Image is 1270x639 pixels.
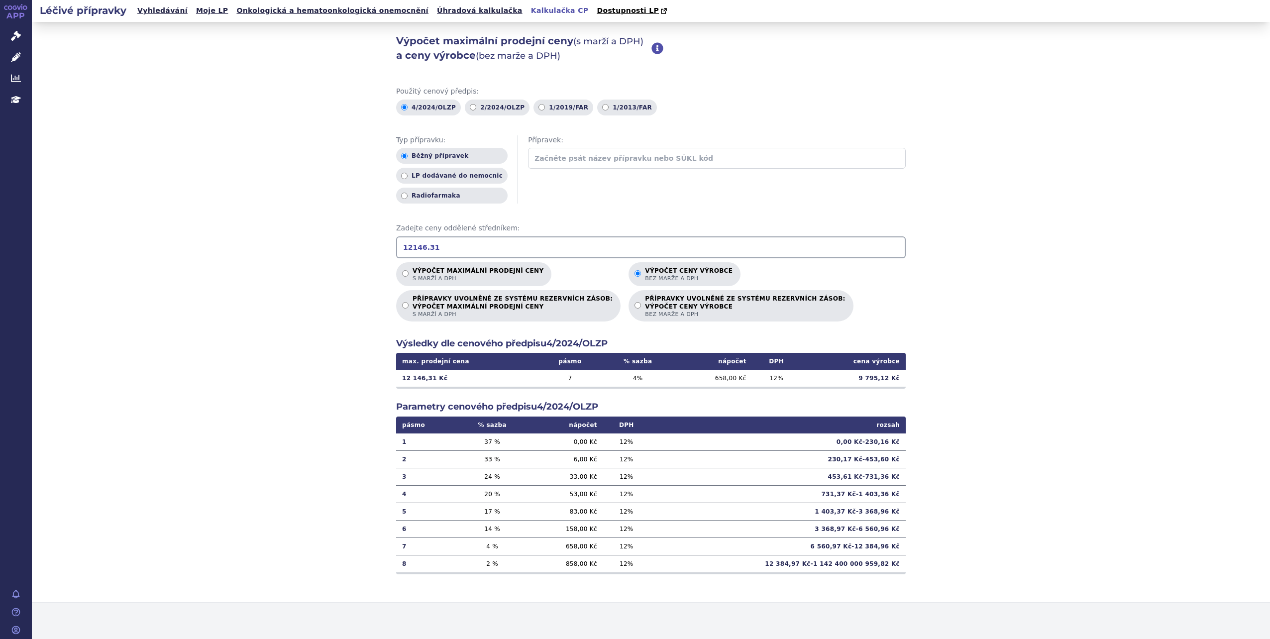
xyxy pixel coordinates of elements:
a: Vyhledávání [134,4,191,17]
label: 1/2013/FAR [597,100,657,115]
input: Začněte psát název přípravku nebo SÚKL kód [528,148,906,169]
td: 12 % [603,433,650,451]
td: 33 % [457,450,528,468]
td: 7 [538,370,601,387]
td: 230,17 Kč - 453,60 Kč [650,450,906,468]
span: s marží a DPH [413,275,543,282]
td: 12 % [603,537,650,555]
span: Použitý cenový předpis: [396,87,906,97]
input: LP dodávané do nemocnic [401,173,408,179]
td: 858,00 Kč [528,555,603,572]
input: Výpočet maximální prodejní cenys marží a DPH [402,270,409,277]
strong: VÝPOČET MAXIMÁLNÍ PRODEJNÍ CENY [413,303,613,311]
p: Výpočet maximální prodejní ceny [413,267,543,282]
strong: VÝPOČET CENY VÝROBCE [645,303,845,311]
td: 0,00 Kč [528,433,603,451]
a: Moje LP [193,4,231,17]
th: pásmo [396,417,457,433]
label: Běžný přípravek [396,148,508,164]
td: 6 560,97 Kč - 12 384,96 Kč [650,537,906,555]
span: Dostupnosti LP [597,6,659,14]
span: (s marží a DPH) [573,36,643,47]
td: 658,00 Kč [528,537,603,555]
input: PŘÍPRAVKY UVOLNĚNÉ ZE SYSTÉMU REZERVNÍCH ZÁSOB:VÝPOČET CENY VÝROBCEbez marže a DPH [635,302,641,309]
td: 17 % [457,503,528,520]
span: Přípravek: [528,135,906,145]
td: 7 [396,537,457,555]
td: 2 % [457,555,528,572]
td: 2 [396,450,457,468]
td: 12 146,31 Kč [396,370,538,387]
input: 2/2024/OLZP [470,104,476,110]
th: nápočet [674,353,752,370]
th: cena výrobce [800,353,906,370]
input: 1/2013/FAR [602,104,609,110]
td: 12 % [752,370,801,387]
td: 4 [396,485,457,503]
a: Úhradová kalkulačka [434,4,526,17]
span: bez marže a DPH [645,311,845,318]
label: Radiofarmaka [396,188,508,204]
h2: Výpočet maximální prodejní ceny a ceny výrobce [396,34,651,63]
a: Dostupnosti LP [594,4,672,18]
td: 12 % [603,555,650,572]
input: Zadejte ceny oddělené středníkem [396,236,906,258]
label: 4/2024/OLZP [396,100,461,115]
td: 4 % [457,537,528,555]
input: Radiofarmaka [401,193,408,199]
th: % sazba [457,417,528,433]
td: 33,00 Kč [528,468,603,485]
input: 1/2019/FAR [538,104,545,110]
label: LP dodávané do nemocnic [396,168,508,184]
label: 2/2024/OLZP [465,100,529,115]
a: Onkologická a hematoonkologická onemocnění [233,4,431,17]
a: Kalkulačka CP [528,4,592,17]
td: 8 [396,555,457,572]
p: PŘÍPRAVKY UVOLNĚNÉ ZE SYSTÉMU REZERVNÍCH ZÁSOB: [413,295,613,318]
td: 1 [396,433,457,451]
th: rozsah [650,417,906,433]
td: 1 403,37 Kč - 3 368,96 Kč [650,503,906,520]
td: 37 % [457,433,528,451]
td: 12 % [603,468,650,485]
td: 12 % [603,450,650,468]
input: 4/2024/OLZP [401,104,408,110]
input: Výpočet ceny výrobcebez marže a DPH [635,270,641,277]
td: 12 384,97 Kč - 1 142 400 000 959,82 Kč [650,555,906,572]
th: % sazba [602,353,674,370]
td: 20 % [457,485,528,503]
td: 6 [396,520,457,537]
td: 4 % [602,370,674,387]
h2: Výsledky dle cenového předpisu 4/2024/OLZP [396,337,906,350]
td: 6,00 Kč [528,450,603,468]
td: 5 [396,503,457,520]
td: 9 795,12 Kč [800,370,906,387]
td: 658,00 Kč [674,370,752,387]
td: 24 % [457,468,528,485]
h2: Parametry cenového předpisu 4/2024/OLZP [396,401,906,413]
td: 3 368,97 Kč - 6 560,96 Kč [650,520,906,537]
td: 12 % [603,503,650,520]
th: pásmo [538,353,601,370]
th: nápočet [528,417,603,433]
td: 158,00 Kč [528,520,603,537]
th: DPH [752,353,801,370]
input: PŘÍPRAVKY UVOLNĚNÉ ZE SYSTÉMU REZERVNÍCH ZÁSOB:VÝPOČET MAXIMÁLNÍ PRODEJNÍ CENYs marží a DPH [402,302,409,309]
span: Zadejte ceny oddělené středníkem: [396,223,906,233]
td: 453,61 Kč - 731,36 Kč [650,468,906,485]
th: DPH [603,417,650,433]
label: 1/2019/FAR [533,100,593,115]
td: 14 % [457,520,528,537]
span: (bez marže a DPH) [476,50,560,61]
h2: Léčivé přípravky [32,3,134,17]
th: max. prodejní cena [396,353,538,370]
td: 731,37 Kč - 1 403,36 Kč [650,485,906,503]
span: s marží a DPH [413,311,613,318]
td: 0,00 Kč - 230,16 Kč [650,433,906,451]
span: bez marže a DPH [645,275,733,282]
p: Výpočet ceny výrobce [645,267,733,282]
td: 3 [396,468,457,485]
input: Běžný přípravek [401,153,408,159]
p: PŘÍPRAVKY UVOLNĚNÉ ZE SYSTÉMU REZERVNÍCH ZÁSOB: [645,295,845,318]
td: 12 % [603,485,650,503]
